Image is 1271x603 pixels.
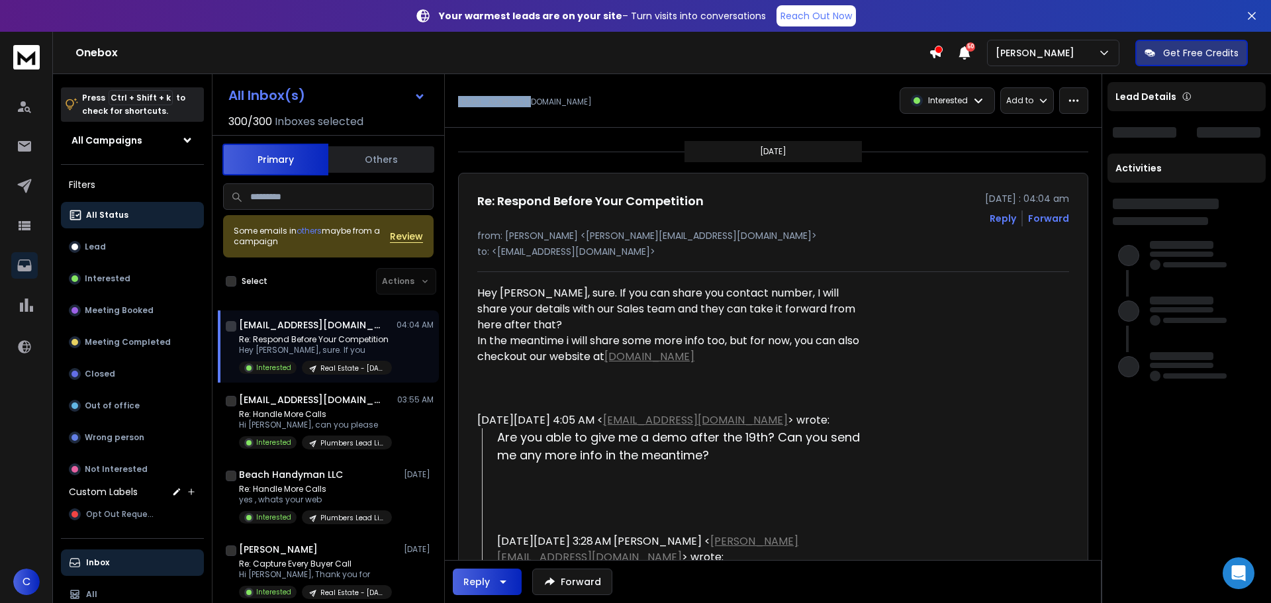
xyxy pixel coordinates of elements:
p: Lead Details [1115,90,1176,103]
button: Reply [453,569,522,595]
button: Out of office [61,393,204,419]
p: All Status [86,210,128,220]
p: Press to check for shortcuts. [82,91,185,118]
p: Meeting Completed [85,337,171,348]
h3: Inboxes selected [275,114,363,130]
p: yes , whats your web [239,494,392,505]
p: Not Interested [85,464,148,475]
button: Reply [990,212,1016,225]
button: Forward [532,569,612,595]
p: [DATE] : 04:04 am [985,192,1069,205]
p: Interested [256,438,291,447]
button: Interested [61,265,204,292]
img: logo [13,45,40,70]
p: Re: Capture Every Buyer Call [239,559,392,569]
h1: [EMAIL_ADDRESS][DOMAIN_NAME] [239,318,385,332]
h1: All Campaigns [71,134,142,147]
a: [DOMAIN_NAME] [604,349,694,364]
button: Wrong person [61,424,204,451]
h1: [PERSON_NAME] [239,543,318,556]
p: Hey [PERSON_NAME], sure. If you [239,345,392,355]
p: Re: Respond Before Your Competition [239,334,392,345]
button: C [13,569,40,595]
h1: All Inbox(s) [228,89,305,102]
span: 50 [966,42,975,52]
h1: [EMAIL_ADDRESS][DOMAIN_NAME] [239,393,385,406]
p: Interested [256,587,291,597]
div: Forward [1028,212,1069,225]
p: Interested [256,512,291,522]
p: from: [PERSON_NAME] <[PERSON_NAME][EMAIL_ADDRESS][DOMAIN_NAME]> [477,229,1069,242]
button: Inbox [61,549,204,576]
a: [PERSON_NAME][EMAIL_ADDRESS][DOMAIN_NAME] [497,533,798,565]
p: Get Free Credits [1163,46,1239,60]
h1: Beach Handyman LLC [239,468,343,481]
p: Interested [256,363,291,373]
p: to: <[EMAIL_ADDRESS][DOMAIN_NAME]> [477,245,1069,258]
p: [EMAIL_ADDRESS][DOMAIN_NAME] [458,97,592,107]
button: Opt Out Request [61,501,204,528]
button: Meeting Booked [61,297,204,324]
h1: Onebox [75,45,929,61]
button: Get Free Credits [1135,40,1248,66]
p: Lead [85,242,106,252]
p: 04:04 AM [397,320,434,330]
button: Meeting Completed [61,329,204,355]
span: Ctrl + Shift + k [109,90,173,105]
p: Hi [PERSON_NAME], can you please [239,420,392,430]
p: Out of office [85,400,140,411]
strong: Your warmest leads are on your site [439,9,622,23]
p: Inbox [86,557,109,568]
button: Not Interested [61,456,204,483]
p: 03:55 AM [397,394,434,405]
p: All [86,589,97,600]
label: Select [242,276,267,287]
button: All Inbox(s) [218,82,436,109]
h3: Custom Labels [69,485,138,498]
button: Lead [61,234,204,260]
div: Are you able to give me a demo after the 19th? Can you send me any more info in the meantime? [497,428,864,464]
p: [PERSON_NAME] [996,46,1080,60]
p: Add to [1006,95,1033,106]
div: Hey [PERSON_NAME], sure. If you can share you contact number, I will share your details with our ... [477,285,864,365]
p: Real Estate - [DATE] [320,588,384,598]
div: Activities [1107,154,1266,183]
button: Others [328,145,434,174]
p: Closed [85,369,115,379]
div: [DATE][DATE] 4:05 AM < > wrote: [477,412,864,428]
p: Re: Handle More Calls [239,484,392,494]
p: Reach Out Now [780,9,852,23]
div: Open Intercom Messenger [1223,557,1254,589]
p: Hi [PERSON_NAME], Thank you for [239,569,392,580]
span: 300 / 300 [228,114,272,130]
p: Plumbers Lead List - [DATE] [320,438,384,448]
a: [EMAIL_ADDRESS][DOMAIN_NAME] [603,412,788,428]
p: Plumbers Lead List - [DATE] [320,513,384,523]
h1: Re: Respond Before Your Competition [477,192,704,210]
p: [DATE] [404,469,434,480]
button: All Status [61,202,204,228]
div: [DATE][DATE] 3:28 AM [PERSON_NAME] < > wrote: [497,533,864,565]
p: Interested [85,273,130,284]
button: All Campaigns [61,127,204,154]
button: Review [390,230,423,243]
div: Reply [463,575,490,588]
a: Reach Out Now [777,5,856,26]
h3: Filters [61,175,204,194]
button: Closed [61,361,204,387]
p: Meeting Booked [85,305,154,316]
p: Real Estate - [DATE] [320,363,384,373]
span: others [297,225,322,236]
p: Interested [928,95,968,106]
p: [DATE] [404,544,434,555]
p: [DATE] [760,146,786,157]
div: Some emails in maybe from a campaign [234,226,390,247]
p: Re: Handle More Calls [239,409,392,420]
p: Wrong person [85,432,144,443]
span: Opt Out Request [86,509,156,520]
p: – Turn visits into conversations [439,9,766,23]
